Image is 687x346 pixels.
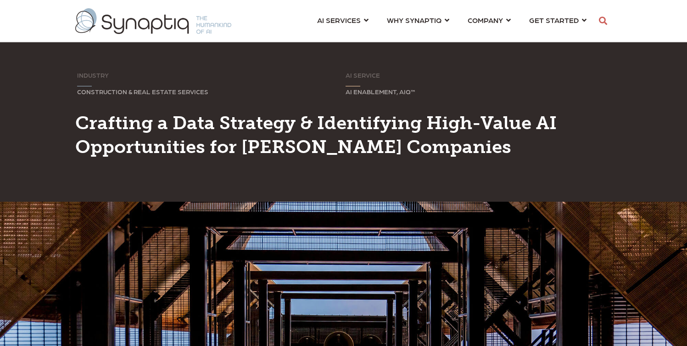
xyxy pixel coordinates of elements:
[77,71,109,79] span: INDUSTRY
[468,11,511,28] a: COMPANY
[468,14,503,26] span: COMPANY
[346,88,416,95] span: AI ENABLEMENT, AIQ™
[387,14,441,26] span: WHY SYNAPTIQ
[346,71,380,79] span: AI SERVICE
[77,88,208,95] span: CONSTRUCTION & REAL ESTATE SERVICES
[308,5,596,38] nav: menu
[75,112,557,158] span: Crafting a Data Strategy & Identifying High-Value AI Opportunities for [PERSON_NAME] Companies
[75,8,231,34] img: synaptiq logo-2
[346,86,360,87] svg: Sorry, your browser does not support inline SVG.
[529,14,579,26] span: GET STARTED
[529,11,586,28] a: GET STARTED
[317,14,361,26] span: AI SERVICES
[77,86,92,87] svg: Sorry, your browser does not support inline SVG.
[387,11,449,28] a: WHY SYNAPTIQ
[317,11,369,28] a: AI SERVICES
